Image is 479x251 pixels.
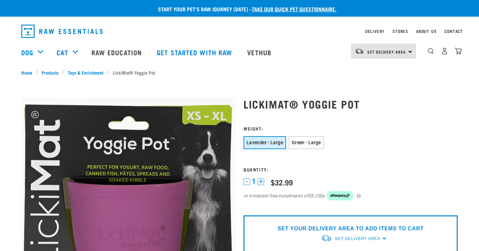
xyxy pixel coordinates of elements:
div: or 4 interest-free instalments of by [243,191,458,200]
img: user.png [441,48,448,55]
a: Contact [444,30,463,32]
h1: LickiMat® Yoggie Pot [243,98,458,110]
nav: breadcrumbs [21,69,458,76]
a: Get started with Raw [150,39,240,66]
button: - [243,178,250,185]
img: van-moving.png [321,235,332,242]
button: Lavender - Large [243,136,286,149]
a: About Us [416,30,436,32]
span: Lavender - Large [246,140,283,145]
a: Cat [57,47,68,57]
a: Home [21,69,36,76]
a: Dog [21,47,33,57]
a: Raw Education [85,39,150,66]
a: Delivery [365,30,385,32]
span: Set Delivery Area [335,236,380,241]
a: take our quick pet questionnaire. [252,7,336,10]
a: Products [38,69,62,76]
p: SET YOUR DELIVERY AREA TO ADD ITEMS TO CART [277,225,423,233]
nav: dropdown navigation [16,22,463,41]
a: Stores [393,30,408,32]
a: Toys & Enrichment [65,69,107,76]
span: Set Delivery Area [367,51,406,53]
img: home-icon-1@2x.png [428,48,434,54]
a: Vethub [240,39,280,66]
img: van-moving.png [355,48,364,54]
h3: Weight: [243,126,458,131]
span: Green - Large [292,140,321,145]
img: home-icon@2x.png [455,48,462,55]
span: 1 [252,178,256,185]
img: Raw Essentials Logo [21,25,103,38]
button: Green - Large [289,136,324,149]
h3: Quantity: [243,167,458,172]
button: + [257,178,264,185]
img: Afterpay [327,191,353,200]
span: $8.25 [308,192,320,199]
div: $32.99 [271,178,293,186]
